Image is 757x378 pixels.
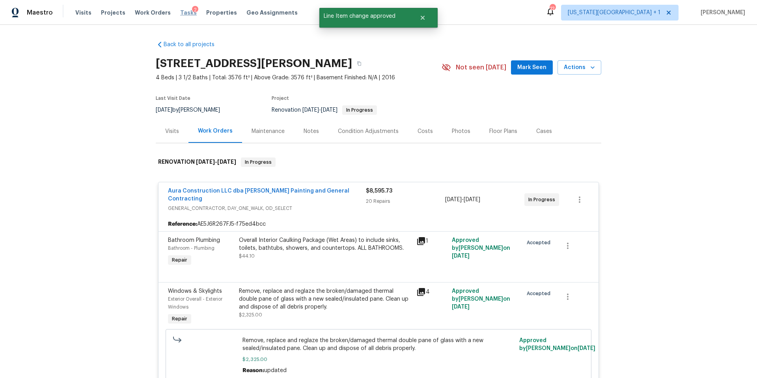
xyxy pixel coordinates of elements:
span: Reason: [242,368,264,373]
span: [DATE] [452,304,470,310]
span: Last Visit Date [156,96,190,101]
span: Properties [206,9,237,17]
div: Visits [165,127,179,135]
div: by [PERSON_NAME] [156,105,229,115]
span: [DATE] [217,159,236,165]
span: [DATE] [302,107,319,113]
span: Bathroom - Plumbing [168,246,214,251]
button: Actions [557,60,601,75]
div: Maintenance [252,127,285,135]
b: Reference: [168,220,197,228]
a: Back to all projects [156,41,231,49]
span: - [445,196,480,204]
span: [DATE] [452,253,470,259]
span: Accepted [527,239,554,247]
span: GENERAL_CONTRACTOR, DAY_ONE_WALK, OD_SELECT [168,204,366,212]
span: [PERSON_NAME] [697,9,745,17]
span: Not seen [DATE] [456,64,506,71]
span: Approved by [PERSON_NAME] on [519,338,595,351]
span: Windows & Skylights [168,288,222,294]
span: [DATE] [578,346,595,351]
span: Maestro [27,9,53,17]
div: 2 [192,6,198,14]
span: Repair [169,256,190,264]
button: Mark Seen [511,60,553,75]
div: 12 [550,5,555,13]
span: Visits [75,9,91,17]
span: [US_STATE][GEOGRAPHIC_DATA] + 1 [568,9,660,17]
button: Close [410,10,436,26]
div: Notes [304,127,319,135]
span: Remove, replace and reglaze the broken/damaged thermal double pane of glass with a new sealed/ins... [242,337,515,352]
div: Cases [536,127,552,135]
span: - [196,159,236,165]
div: Work Orders [198,127,233,135]
span: Bathroom Plumbing [168,238,220,243]
div: 20 Repairs [366,197,445,205]
span: 4 Beds | 3 1/2 Baths | Total: 3576 ft² | Above Grade: 3576 ft² | Basement Finished: N/A | 2016 [156,74,442,82]
span: - [302,107,337,113]
h2: [STREET_ADDRESS][PERSON_NAME] [156,60,352,67]
div: 1 [416,236,447,246]
span: In Progress [242,158,275,166]
span: Renovation [272,107,377,113]
span: Exterior Overall - Exterior Windows [168,297,222,309]
span: [DATE] [156,107,172,113]
span: $8,595.73 [366,188,392,194]
span: Actions [564,63,595,73]
a: Aura Construction LLC dba [PERSON_NAME] Painting and General Contracting [168,188,349,202]
div: Overall Interior Caulking Package (Wet Areas) to include sinks, toilets, bathtubs, showers, and c... [239,236,412,252]
span: updated [264,368,287,373]
span: $44.10 [239,254,255,258]
span: Work Orders [135,9,171,17]
span: Line Item change approved [319,8,410,24]
span: Approved by [PERSON_NAME] on [452,238,510,259]
button: Copy Address [352,56,366,71]
span: Approved by [PERSON_NAME] on [452,288,510,310]
span: Repair [169,315,190,323]
span: In Progress [343,108,376,112]
span: Projects [101,9,125,17]
span: Tasks [180,10,197,15]
span: [DATE] [464,197,480,202]
span: $2,325.00 [239,313,262,317]
div: Costs [418,127,433,135]
div: Floor Plans [489,127,517,135]
div: AE5J6R267FJ5-f75ed4bcc [158,217,599,231]
span: $2,325.00 [242,356,515,363]
span: Geo Assignments [246,9,298,17]
span: [DATE] [321,107,337,113]
span: [DATE] [196,159,215,165]
div: Remove, replace and reglaze the broken/damaged thermal double pane of glass with a new sealed/ins... [239,287,412,311]
span: Project [272,96,289,101]
span: Mark Seen [517,63,546,73]
div: Condition Adjustments [338,127,399,135]
span: Accepted [527,290,554,298]
span: [DATE] [445,197,462,202]
h6: RENOVATION [158,157,236,167]
div: 4 [416,287,447,297]
span: In Progress [528,196,558,204]
div: RENOVATION [DATE]-[DATE]In Progress [156,150,601,175]
div: Photos [452,127,470,135]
